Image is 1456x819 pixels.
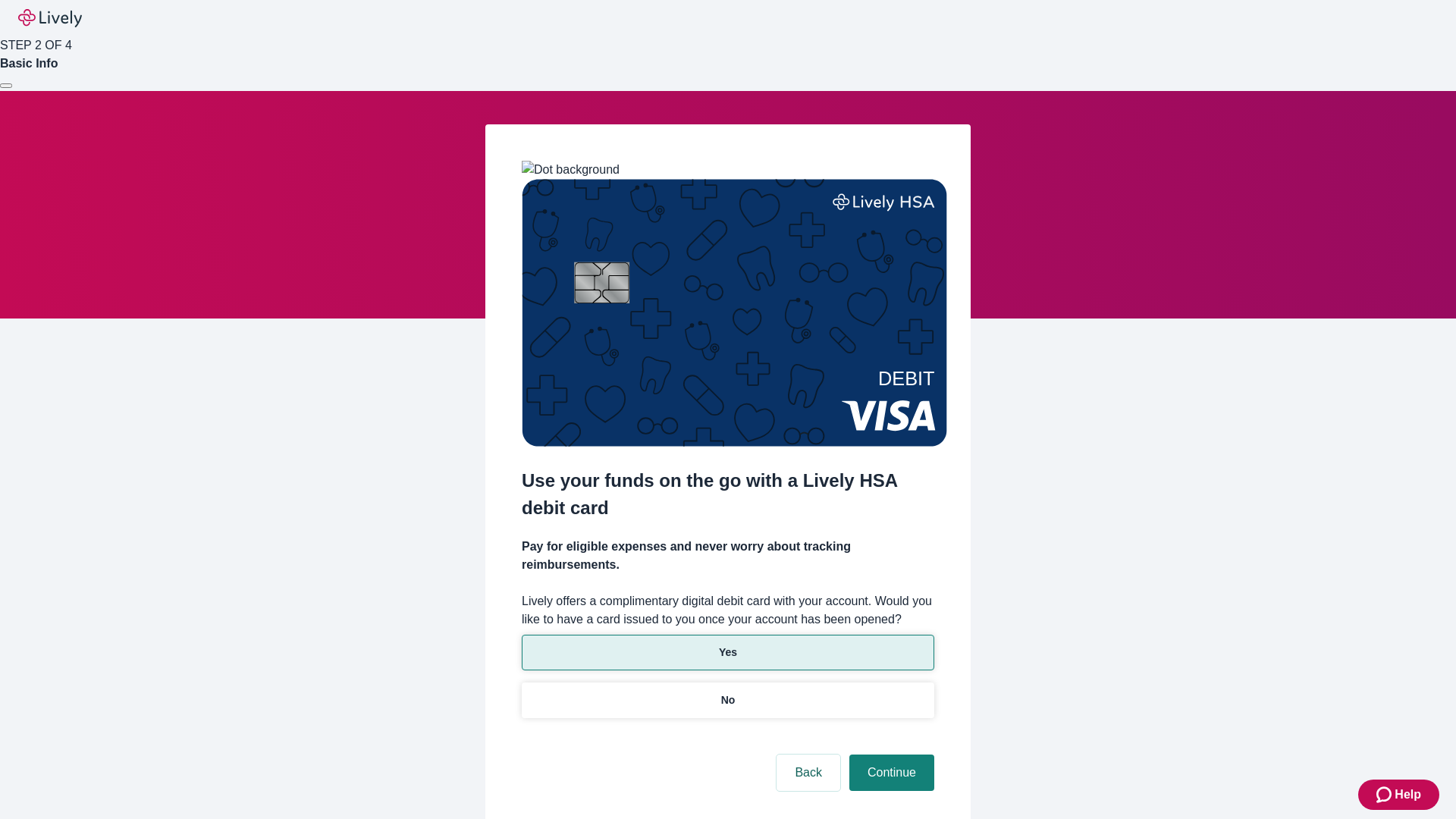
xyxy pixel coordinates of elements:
[522,467,934,522] h2: Use your funds on the go with a Lively HSA debit card
[18,9,82,27] img: Lively
[522,538,934,574] h4: Pay for eligible expenses and never worry about tracking reimbursements.
[777,755,840,791] button: Back
[1358,780,1439,810] button: Zendesk support iconHelp
[522,161,620,179] img: Dot background
[522,592,934,629] label: Lively offers a complimentary digital debit card with your account. Would you like to have a card...
[522,635,934,670] button: Yes
[522,682,934,718] button: No
[1395,786,1421,804] span: Help
[849,755,934,791] button: Continue
[522,179,947,447] img: Debit card
[719,645,737,661] p: Yes
[721,692,736,708] p: No
[1376,786,1395,804] svg: Zendesk support icon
